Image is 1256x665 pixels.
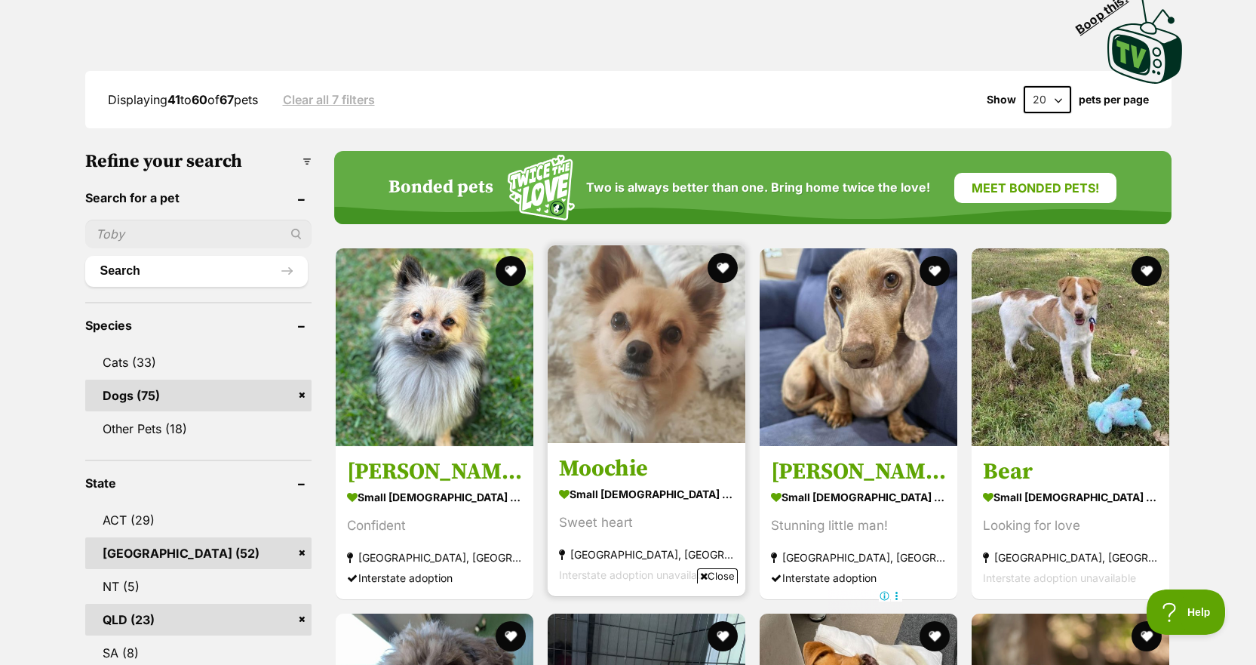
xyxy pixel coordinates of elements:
[983,571,1136,584] span: Interstate adoption unavailable
[85,151,312,172] h3: Refine your search
[85,220,312,248] input: Toby
[508,155,575,220] img: Squiggle
[85,346,312,378] a: Cats (33)
[354,590,903,657] iframe: Advertisement
[85,571,312,602] a: NT (5)
[771,486,946,508] strong: small [DEMOGRAPHIC_DATA] Dog
[920,621,950,651] button: favourite
[983,457,1158,486] h3: Bear
[347,568,522,588] div: Interstate adoption
[708,253,738,283] button: favourite
[920,256,950,286] button: favourite
[1132,621,1162,651] button: favourite
[559,513,734,533] div: Sweet heart
[697,568,738,583] span: Close
[771,547,946,568] strong: [GEOGRAPHIC_DATA], [GEOGRAPHIC_DATA]
[771,516,946,536] div: Stunning little man!
[85,380,312,411] a: Dogs (75)
[283,93,375,106] a: Clear all 7 filters
[336,248,533,446] img: Finn - Chihuahua Dog
[220,92,234,107] strong: 67
[85,604,312,636] a: QLD (23)
[548,245,745,443] img: Moochie - Chihuahua Dog
[192,92,207,107] strong: 60
[972,248,1169,446] img: Bear - Jack Russell Terrier Dog
[167,92,180,107] strong: 41
[496,256,526,286] button: favourite
[771,457,946,486] h3: [PERSON_NAME]
[586,180,930,195] span: Two is always better than one. Bring home twice the love!
[559,544,734,565] strong: [GEOGRAPHIC_DATA], [GEOGRAPHIC_DATA]
[85,319,312,332] header: Species
[983,516,1158,536] div: Looking for love
[972,446,1169,599] a: Bear small [DEMOGRAPHIC_DATA] Dog Looking for love [GEOGRAPHIC_DATA], [GEOGRAPHIC_DATA] Interstat...
[954,173,1116,203] a: Meet bonded pets!
[85,413,312,445] a: Other Pets (18)
[987,94,1016,106] span: Show
[85,537,312,569] a: [GEOGRAPHIC_DATA] (52)
[760,248,957,446] img: Alvin - Dachshund (Miniature) Dog
[1147,590,1226,635] iframe: Help Scout Beacon - Open
[548,443,745,596] a: Moochie small [DEMOGRAPHIC_DATA] Dog Sweet heart [GEOGRAPHIC_DATA], [GEOGRAPHIC_DATA] Interstate ...
[85,191,312,205] header: Search for a pet
[347,516,522,536] div: Confident
[85,256,308,286] button: Search
[85,504,312,536] a: ACT (29)
[559,454,734,483] h3: Moochie
[108,92,258,107] span: Displaying to of pets
[336,446,533,599] a: [PERSON_NAME] small [DEMOGRAPHIC_DATA] Dog Confident [GEOGRAPHIC_DATA], [GEOGRAPHIC_DATA] Interst...
[983,486,1158,508] strong: small [DEMOGRAPHIC_DATA] Dog
[760,446,957,599] a: [PERSON_NAME] small [DEMOGRAPHIC_DATA] Dog Stunning little man! [GEOGRAPHIC_DATA], [GEOGRAPHIC_DA...
[347,547,522,568] strong: [GEOGRAPHIC_DATA], [GEOGRAPHIC_DATA]
[388,177,493,199] h4: Bonded pets
[559,483,734,505] strong: small [DEMOGRAPHIC_DATA] Dog
[771,568,946,588] div: Interstate adoption
[347,486,522,508] strong: small [DEMOGRAPHIC_DATA] Dog
[983,547,1158,568] strong: [GEOGRAPHIC_DATA], [GEOGRAPHIC_DATA]
[347,457,522,486] h3: [PERSON_NAME]
[85,476,312,490] header: State
[1079,94,1149,106] label: pets per page
[1132,256,1162,286] button: favourite
[559,568,712,581] span: Interstate adoption unavailable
